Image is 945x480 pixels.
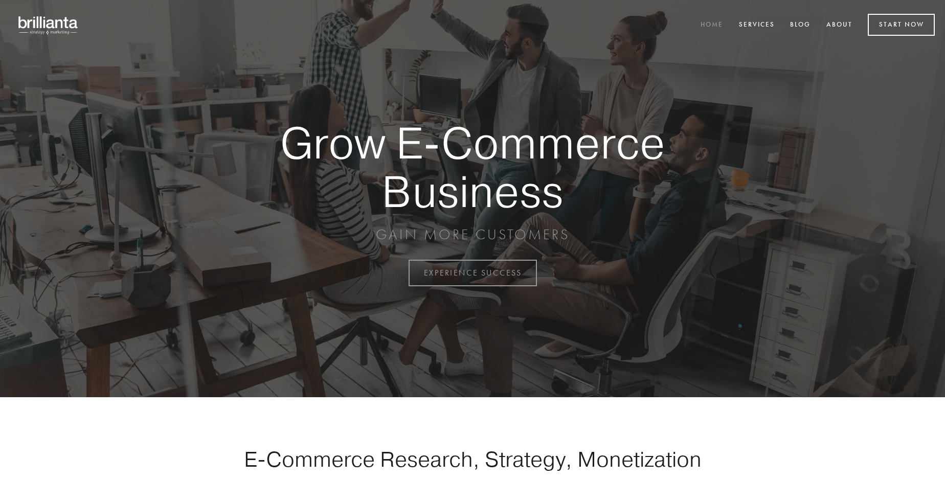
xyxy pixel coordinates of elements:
img: brillianta - research, strategy, marketing [10,10,87,40]
a: About [820,17,859,34]
h1: E-Commerce Research, Strategy, Monetization [212,446,733,472]
a: Services [732,17,781,34]
a: Home [694,17,730,34]
a: Start Now [868,14,935,36]
strong: Grow E-Commerce Business [244,119,701,215]
a: Blog [783,17,817,34]
a: EXPERIENCE SUCCESS [409,260,537,286]
p: GAIN MORE CUSTOMERS [244,225,701,244]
